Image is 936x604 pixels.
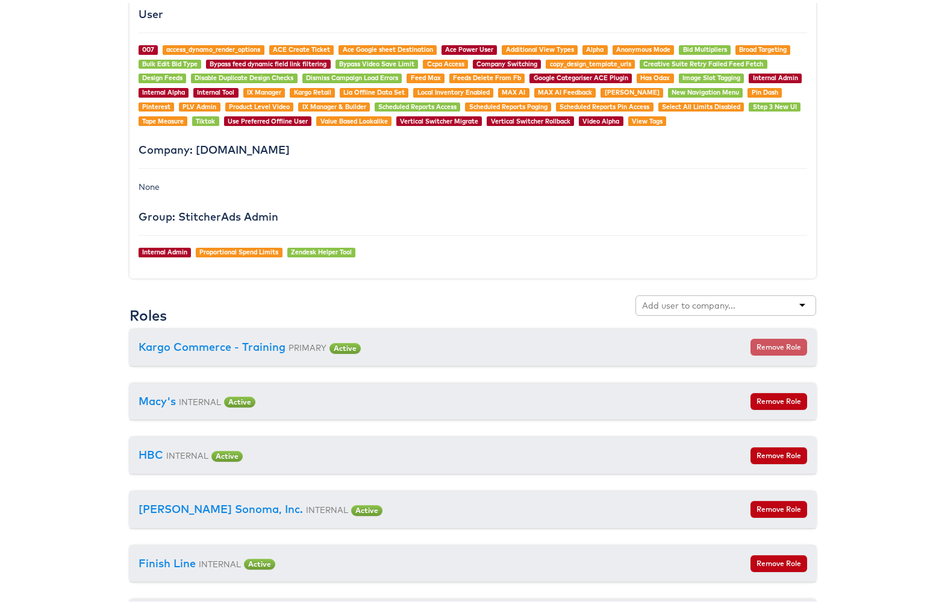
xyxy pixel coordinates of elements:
a: Pin Dash [752,85,778,93]
a: Disable Duplicate Design Checks [195,71,293,79]
a: Finish Line [139,553,196,567]
a: Value Based Lookalike [320,114,388,122]
a: Select All Limits Disabled [662,99,740,108]
a: Dismiss Campaign Load Errors [306,71,398,79]
a: Ace Google sheet Destination [343,42,433,51]
a: Image Slot Tagging [682,71,740,79]
a: Macy's [139,391,176,405]
a: New Navigation Menu [672,85,739,93]
a: Bypass feed dynamic field link filtering [210,57,326,65]
span: Active [224,394,255,404]
a: Internal Alpha [142,85,185,93]
a: Zendesk Helper Tool [291,245,352,253]
button: Remove Role [750,390,807,407]
a: Local Inventory Enabled [417,85,490,93]
a: Kargo Retail [294,85,331,93]
a: Broad Targeting [739,42,787,51]
a: Scheduled Reports Paging [469,99,548,108]
span: Active [351,502,382,513]
a: Ccpa Access [427,57,464,65]
a: Bulk Edit Bid Type [142,57,198,65]
a: IX Manager & Builder [302,99,366,108]
a: Has Odax [640,71,670,79]
a: MAX AI Feedback [538,85,592,93]
a: copy_design_template_urls [550,57,631,65]
a: Lia Offline Data Set [343,85,405,93]
a: Anonymous Mode [616,42,670,51]
small: INTERNAL [199,556,241,566]
h3: Roles [129,304,167,320]
a: Feeds Delete From Fb [453,71,521,79]
a: [PERSON_NAME] [605,85,660,93]
span: Active [244,556,275,567]
a: Feed Max [411,71,441,79]
a: Vertical Switcher Migrate [400,114,478,122]
a: HBC [139,445,163,459]
a: MAX AI [502,85,525,93]
a: Design Feeds [142,71,183,79]
button: Remove Role [750,498,807,515]
a: PLV Admin [183,99,216,108]
a: Vertical Switcher Rollback [491,114,570,122]
a: Internal Admin [753,71,798,79]
a: 007 [142,42,154,51]
a: Creative Suite Retry Failed Feed Fetch [643,57,763,65]
span: Active [211,448,243,459]
a: access_dynamo_render_options [166,42,260,51]
h4: Company: [DOMAIN_NAME] [139,141,807,153]
a: Tape Measure [142,114,184,122]
a: [PERSON_NAME] Sonoma, Inc. [139,499,303,513]
a: View Tags [632,114,663,122]
a: Kargo Commerce - Training [139,337,285,351]
a: Bypass Video Save Limit [339,57,414,65]
a: IX Manager [247,85,281,93]
a: Internal Tool [197,85,234,93]
a: Scheduled Reports Access [378,99,457,108]
a: Additional View Types [506,42,574,51]
a: Company Switching [476,57,537,65]
a: Internal Admin [142,245,187,253]
a: Use Preferred Offline User [228,114,308,122]
a: Product Level Video [229,99,290,108]
a: Proportional Spend Limits [199,245,278,253]
h4: Group: StitcherAds Admin [139,208,807,220]
button: Remove Role [750,552,807,569]
div: None [139,178,807,190]
small: INTERNAL [179,394,221,404]
a: Step 3 New UI [753,99,797,108]
a: Scheduled Reports Pin Access [560,99,649,108]
small: INTERNAL [166,447,208,458]
input: Add user to company... [642,297,737,309]
a: Pinterest [142,99,170,108]
span: Active [329,340,361,351]
a: Bid Multipliers [683,42,727,51]
small: PRIMARY [289,339,326,350]
a: Google Categoriser ACE Plugin [534,71,628,79]
h4: User [139,5,807,17]
button: Remove Role [750,336,807,353]
small: INTERNAL [306,502,348,512]
a: Ace Power User [445,42,493,51]
a: Tiktok [196,114,215,122]
a: Alpha [586,42,604,51]
button: Remove Role [750,444,807,461]
a: ACE Create Ticket [273,42,330,51]
a: Video Alpha [582,114,619,122]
